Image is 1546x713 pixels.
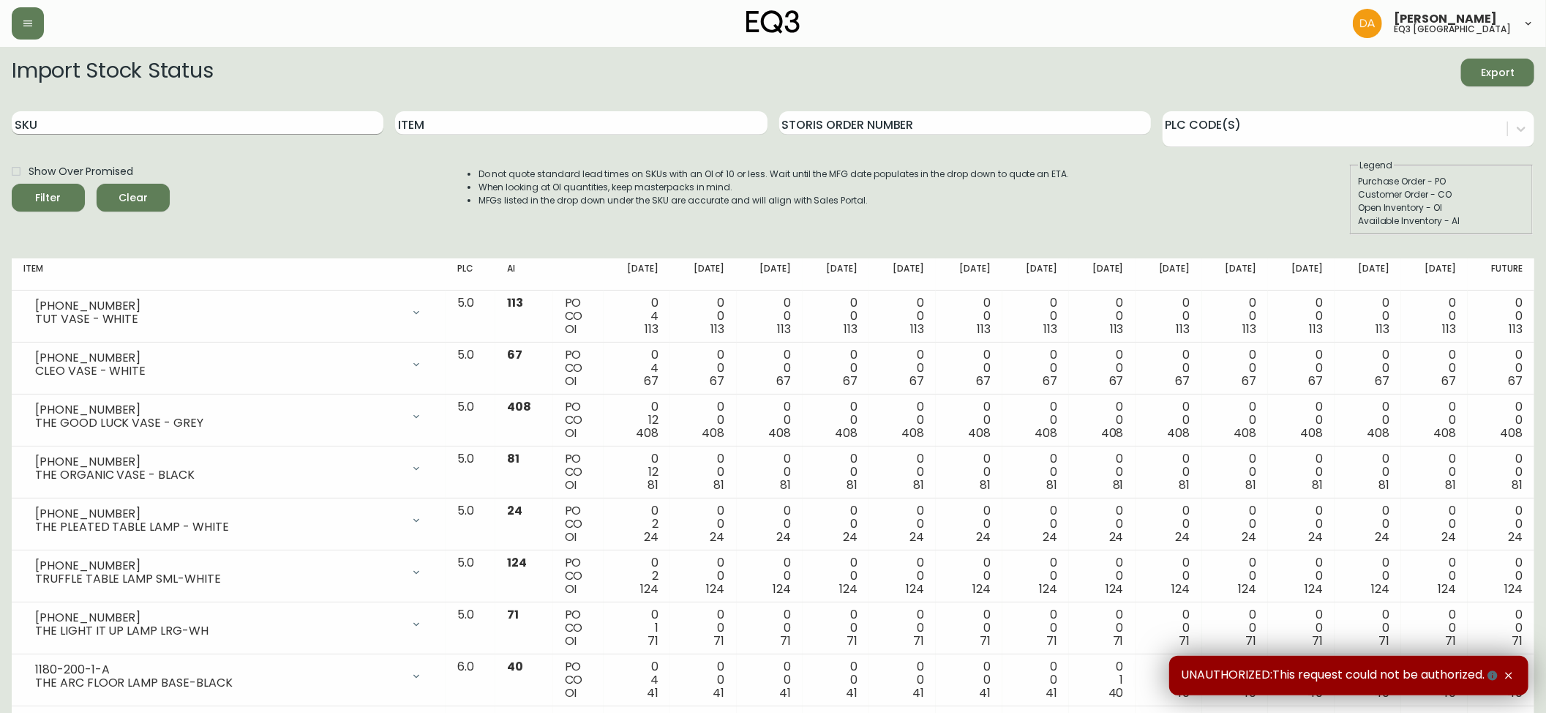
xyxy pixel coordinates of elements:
[1479,608,1523,648] div: 0 0
[1014,504,1057,544] div: 0 0
[23,556,434,589] div: [PHONE_NUMBER]TRUFFLE TABLE LAMP SML-WHITE
[909,529,924,545] span: 24
[1280,296,1323,336] div: 0 0
[1413,348,1456,388] div: 0 0
[1479,348,1523,388] div: 0 0
[1181,668,1501,684] span: UNAUTHORIZED:This request could not be authorized.
[1172,581,1190,597] span: 124
[948,556,991,596] div: 0 0
[615,660,658,700] div: 0 4
[682,504,725,544] div: 0 0
[710,373,725,389] span: 67
[1367,425,1389,441] span: 408
[1101,425,1124,441] span: 408
[1433,425,1456,441] span: 408
[1081,660,1124,700] div: 0 1
[1106,581,1124,597] span: 124
[1039,581,1057,597] span: 124
[1312,477,1323,493] span: 81
[507,658,523,675] span: 40
[814,556,858,596] div: 0 0
[35,313,402,326] div: TUT VASE - WHITE
[1214,504,1257,544] div: 0 0
[869,258,936,291] th: [DATE]
[97,184,170,212] button: Clear
[1202,258,1269,291] th: [DATE]
[1504,581,1523,597] span: 124
[1346,348,1389,388] div: 0 0
[23,452,434,485] div: [PHONE_NUMBER]THE ORGANIC VASE - BLACK
[1445,632,1456,649] span: 71
[479,181,1070,194] li: When looking at OI quantities, keep masterpacks in mind.
[948,660,991,700] div: 0 0
[881,608,924,648] div: 0 0
[948,452,991,492] div: 0 0
[446,258,495,291] th: PLC
[977,321,991,337] span: 113
[12,59,213,86] h2: Import Stock Status
[615,296,658,336] div: 0 4
[1509,321,1523,337] span: 113
[644,529,658,545] span: 24
[1280,400,1323,440] div: 0 0
[23,296,434,329] div: [PHONE_NUMBER]TUT VASE - WHITE
[35,403,402,417] div: [PHONE_NUMBER]
[1358,214,1525,228] div: Available Inventory - AI
[565,452,592,492] div: PO CO
[1168,425,1190,441] span: 408
[648,477,658,493] span: 81
[881,296,924,336] div: 0 0
[976,529,991,545] span: 24
[1109,529,1124,545] span: 24
[1308,529,1323,545] span: 24
[1335,258,1401,291] th: [DATE]
[1401,258,1468,291] th: [DATE]
[507,346,522,363] span: 67
[910,321,924,337] span: 113
[936,258,1002,291] th: [DATE]
[1214,348,1257,388] div: 0 0
[980,632,991,649] span: 71
[1214,400,1257,440] div: 0 0
[1043,373,1057,389] span: 67
[682,608,725,648] div: 0 0
[948,296,991,336] div: 0 0
[1081,504,1124,544] div: 0 0
[909,373,924,389] span: 67
[1176,373,1190,389] span: 67
[1413,296,1456,336] div: 0 0
[682,660,725,700] div: 0 0
[748,296,792,336] div: 0 0
[565,632,577,649] span: OI
[108,189,158,207] span: Clear
[948,504,991,544] div: 0 0
[835,425,858,441] span: 408
[640,581,658,597] span: 124
[495,258,553,291] th: AI
[1353,9,1382,38] img: dd1a7e8db21a0ac8adbf82b84ca05374
[748,348,792,388] div: 0 0
[1280,608,1323,648] div: 0 0
[1500,425,1523,441] span: 408
[565,556,592,596] div: PO CO
[1508,373,1523,389] span: 67
[1014,660,1057,700] div: 0 0
[565,660,592,700] div: PO CO
[1081,608,1124,648] div: 0 0
[814,296,858,336] div: 0 0
[1508,529,1523,545] span: 24
[1014,452,1057,492] div: 0 0
[1346,400,1389,440] div: 0 0
[1346,504,1389,544] div: 0 0
[707,581,725,597] span: 124
[507,398,531,415] span: 408
[814,660,858,700] div: 0 0
[615,556,658,596] div: 0 2
[780,477,791,493] span: 81
[446,395,495,447] td: 5.0
[1147,660,1190,700] div: 0 0
[1442,321,1456,337] span: 113
[682,400,725,440] div: 0 0
[913,632,924,649] span: 71
[1046,632,1057,649] span: 71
